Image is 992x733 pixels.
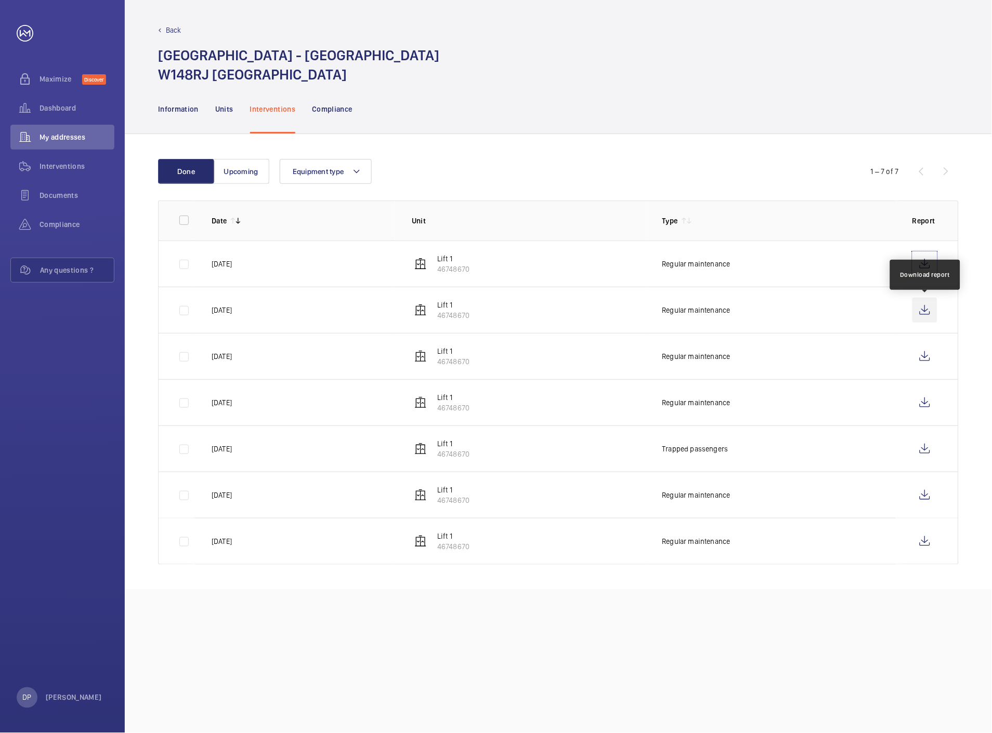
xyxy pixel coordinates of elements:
p: [DATE] [212,351,232,362]
p: Date [212,216,227,226]
p: [DATE] [212,444,232,454]
p: 46748670 [437,310,469,321]
span: Dashboard [40,103,114,113]
p: Regular maintenance [662,536,730,547]
img: elevator.svg [414,489,427,501]
span: Compliance [40,219,114,230]
p: Regular maintenance [662,305,730,315]
img: elevator.svg [414,350,427,363]
button: Equipment type [280,159,372,184]
span: Discover [82,74,106,85]
p: Lift 1 [437,438,469,449]
p: 46748670 [437,449,469,459]
p: Lift 1 [437,346,469,356]
p: [DATE] [212,305,232,315]
p: Lift 1 [437,392,469,403]
p: [DATE] [212,490,232,500]
p: Regular maintenance [662,351,730,362]
p: Compliance [312,104,353,114]
img: elevator.svg [414,535,427,548]
p: Regular maintenance [662,259,730,269]
p: DP [22,692,31,703]
p: Report [912,216,937,226]
button: Done [158,159,214,184]
span: Equipment type [293,167,344,176]
p: Units [215,104,233,114]
div: 1 – 7 of 7 [871,166,899,177]
p: 46748670 [437,495,469,505]
img: elevator.svg [414,304,427,316]
p: 46748670 [437,264,469,274]
p: Back [166,25,181,35]
p: 46748670 [437,403,469,413]
p: Lift 1 [437,531,469,541]
p: Unit [412,216,645,226]
p: [DATE] [212,536,232,547]
img: elevator.svg [414,396,427,409]
p: Trapped passengers [662,444,728,454]
p: 46748670 [437,356,469,367]
p: [PERSON_NAME] [46,692,102,703]
h1: [GEOGRAPHIC_DATA] - [GEOGRAPHIC_DATA] W148RJ [GEOGRAPHIC_DATA] [158,46,439,84]
img: elevator.svg [414,443,427,455]
p: Lift 1 [437,254,469,264]
p: Type [662,216,678,226]
p: Regular maintenance [662,490,730,500]
p: [DATE] [212,397,232,408]
span: Documents [40,190,114,201]
span: Any questions ? [40,265,114,275]
p: Information [158,104,199,114]
p: Lift 1 [437,300,469,310]
button: Upcoming [213,159,269,184]
span: Interventions [40,161,114,171]
span: Maximize [40,74,82,84]
img: elevator.svg [414,258,427,270]
p: Lift 1 [437,485,469,495]
div: Download report [900,270,950,279]
p: 46748670 [437,541,469,552]
span: My addresses [40,132,114,142]
p: Regular maintenance [662,397,730,408]
p: [DATE] [212,259,232,269]
p: Interventions [250,104,296,114]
